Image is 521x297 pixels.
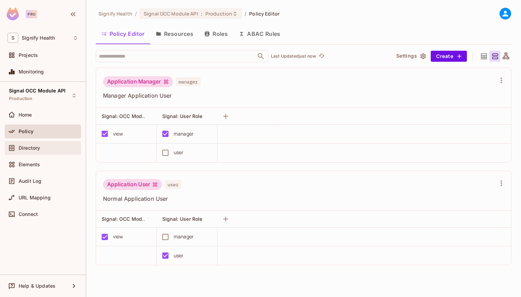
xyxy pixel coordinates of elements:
span: URL Mapping [19,195,51,200]
li: / [245,10,246,17]
span: Signal OCC Module API [9,88,65,93]
div: Application User [103,179,162,190]
span: Connect [19,211,38,217]
span: S [8,33,18,43]
button: Roles [199,25,233,42]
span: Signal OCC Module API [144,10,198,17]
span: Monitoring [19,69,44,75]
span: user [165,180,181,189]
div: manager [174,130,194,138]
div: user [174,252,184,259]
span: Policy [19,129,33,134]
span: Help & Updates [19,283,55,289]
span: Production [205,10,232,17]
button: ABAC Rules [233,25,286,42]
span: manager [176,77,201,86]
span: Signal: OCC Module Application [102,113,178,119]
span: Signal: OCC Module Application [102,216,178,222]
span: Projects [19,52,38,58]
span: Signal: User Role [162,216,203,222]
img: SReyMgAAAABJRU5ErkJggg== [7,8,19,20]
span: Click to refresh data [316,52,326,60]
span: Directory [19,145,40,151]
span: Normal Application User [103,195,496,202]
button: Settings [394,51,428,62]
div: Application Manager [103,76,173,87]
div: manager [174,233,194,240]
button: Open [256,51,266,61]
li: / [135,10,137,17]
p: Last Updated just now [271,53,316,59]
span: : [201,11,203,17]
span: the active workspace [99,10,132,17]
span: Production [9,96,33,101]
span: Elements [19,162,40,167]
div: Pro [26,10,37,18]
span: Audit Log [19,178,41,184]
span: Workspace: Signify Health [22,35,55,41]
button: Policy Editor [96,25,150,42]
div: view [113,130,123,138]
button: Create [431,51,467,62]
span: refresh [319,53,325,60]
span: Home [19,112,32,118]
span: Signal: User Role [162,113,203,119]
div: view [113,233,123,240]
span: Policy Editor [249,10,279,17]
div: user [174,149,184,156]
button: refresh [317,52,326,60]
span: Manager Application User [103,92,496,99]
button: Resources [150,25,199,42]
